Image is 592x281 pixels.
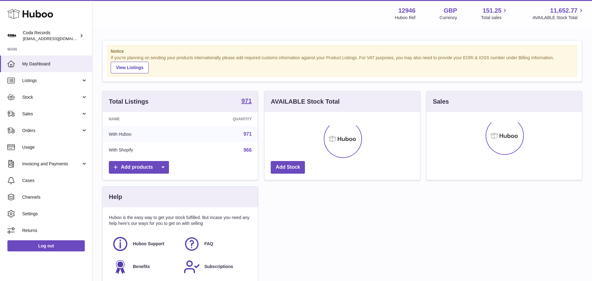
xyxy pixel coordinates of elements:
[111,62,149,73] a: View Listings
[22,128,81,134] span: Orders
[22,144,88,150] span: Usage
[112,258,177,275] a: Benefits
[183,236,249,252] a: FAQ
[133,264,150,270] span: Benefits
[183,258,249,275] a: Subscriptions
[103,126,186,142] td: With Huboo
[532,6,585,21] a: 11,652.77 AVAILABLE Stock Total
[112,236,177,252] a: Huboo Support
[109,215,252,226] p: Huboo is the easy way to get your stock fulfilled. But incase you need any help here's our ways f...
[550,6,578,15] span: 11,652.77
[7,240,85,251] a: Log out
[204,241,213,247] span: FAQ
[22,161,81,167] span: Invoicing and Payments
[111,48,574,54] strong: Notice
[22,228,88,233] span: Returns
[109,161,169,174] a: Add products
[22,178,88,184] span: Cases
[109,97,149,106] h3: Total Listings
[22,194,88,200] span: Channels
[433,97,449,106] h3: Sales
[22,111,81,117] span: Sales
[532,15,585,21] span: AVAILABLE Stock Total
[109,193,122,201] h3: Help
[241,98,252,105] a: 971
[103,112,186,126] th: Name
[395,15,416,21] div: Huboo Ref
[398,6,416,15] strong: 12946
[186,112,258,126] th: Quantity
[440,15,457,21] div: Currency
[111,55,574,73] div: If you're planning on sending your products internationally please add required customs informati...
[7,31,17,40] img: internalAdmin-12946@internal.huboo.com
[481,6,508,21] a: 151.25 Total sales
[244,147,252,153] a: 966
[22,94,81,100] span: Stock
[22,78,81,84] span: Listings
[22,61,88,67] span: My Dashboard
[271,97,339,106] h3: AVAILABLE Stock Total
[103,142,186,158] td: With Shopify
[481,15,508,21] span: Total sales
[244,131,252,137] a: 971
[22,211,88,217] span: Settings
[483,6,501,15] span: 151.25
[23,30,78,42] div: Coda Records
[23,36,91,41] span: [EMAIL_ADDRESS][DOMAIN_NAME]
[133,241,164,247] span: Huboo Support
[444,6,457,15] strong: GBP
[204,264,233,270] span: Subscriptions
[241,98,252,104] strong: 971
[271,161,305,174] a: Add Stock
